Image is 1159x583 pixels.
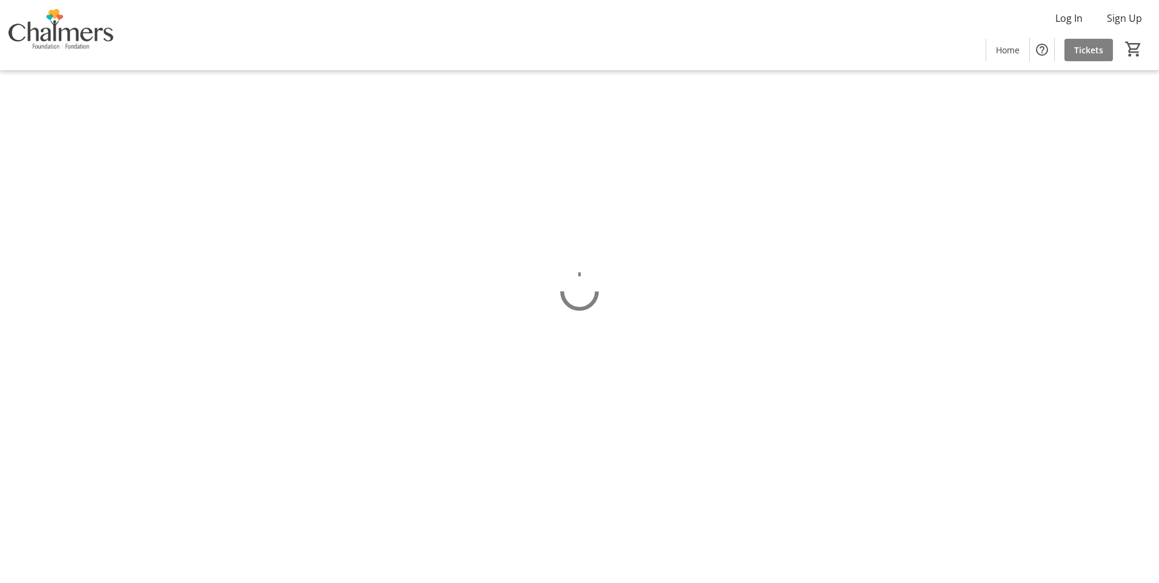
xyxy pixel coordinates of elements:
button: Help [1030,38,1054,62]
button: Cart [1123,38,1144,60]
span: Tickets [1074,44,1103,56]
button: Log In [1046,8,1092,28]
a: Home [986,39,1029,61]
button: Sign Up [1097,8,1152,28]
a: Tickets [1064,39,1113,61]
span: Sign Up [1107,11,1142,25]
span: Log In [1055,11,1083,25]
img: Chalmers Foundation's Logo [7,5,115,65]
span: Home [996,44,1020,56]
